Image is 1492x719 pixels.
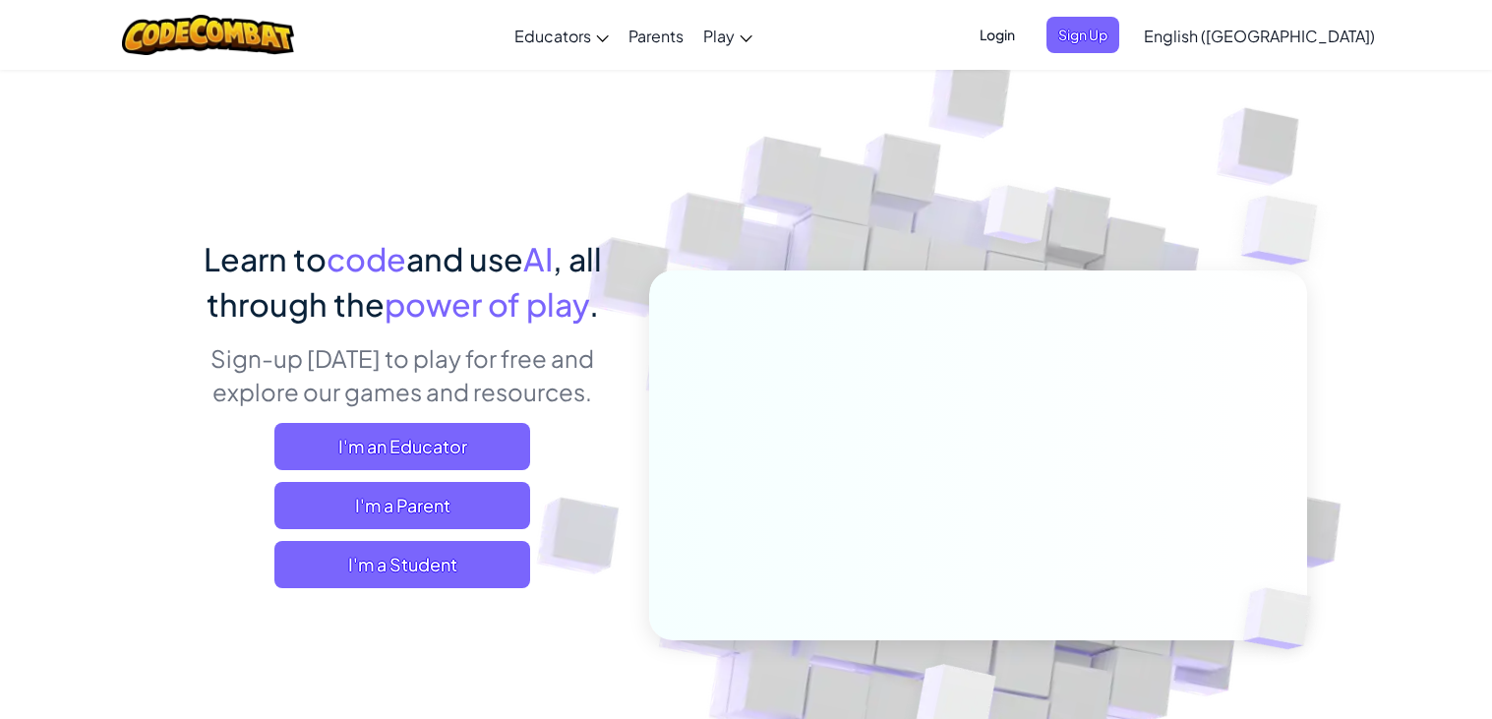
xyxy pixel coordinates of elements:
[968,17,1027,53] button: Login
[523,239,553,278] span: AI
[693,9,762,62] a: Play
[274,541,530,588] button: I'm a Student
[204,239,327,278] span: Learn to
[619,9,693,62] a: Parents
[514,26,591,46] span: Educators
[505,9,619,62] a: Educators
[406,239,523,278] span: and use
[1210,547,1357,690] img: Overlap cubes
[1202,148,1372,314] img: Overlap cubes
[327,239,406,278] span: code
[1046,17,1119,53] button: Sign Up
[946,147,1088,293] img: Overlap cubes
[186,341,620,408] p: Sign-up [DATE] to play for free and explore our games and resources.
[274,423,530,470] a: I'm an Educator
[703,26,735,46] span: Play
[1144,26,1375,46] span: English ([GEOGRAPHIC_DATA])
[122,15,294,55] img: CodeCombat logo
[385,284,589,324] span: power of play
[1134,9,1385,62] a: English ([GEOGRAPHIC_DATA])
[589,284,599,324] span: .
[274,482,530,529] a: I'm a Parent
